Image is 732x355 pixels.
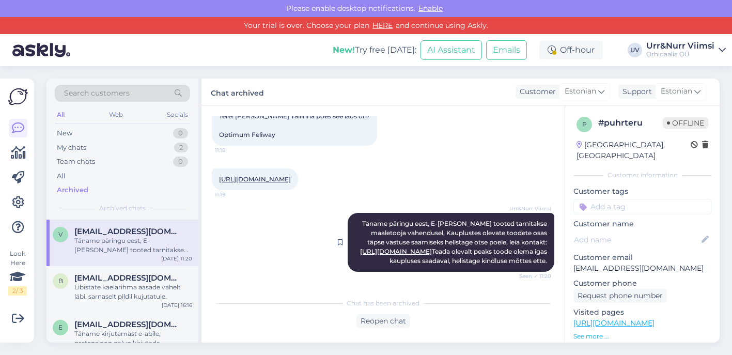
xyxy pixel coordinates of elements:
div: 2 [174,143,188,153]
span: Search customers [64,88,130,99]
p: Customer phone [573,278,711,289]
div: 2 / 3 [8,286,27,296]
div: Web [107,108,125,121]
div: Orhidaalia OÜ [646,50,714,58]
div: 0 [173,157,188,167]
div: # puhrteru [598,117,663,129]
div: Off-hour [539,41,603,59]
span: Archived chats [99,204,146,213]
div: [GEOGRAPHIC_DATA], [GEOGRAPHIC_DATA] [577,140,691,161]
a: [URL][DOMAIN_NAME] [219,175,291,183]
span: v [58,230,63,238]
div: [DATE] 16:16 [162,301,192,309]
div: Customer information [573,171,711,180]
div: New [57,128,72,138]
a: Urr&Nurr ViimsiOrhidaalia OÜ [646,42,726,58]
span: Estonian [661,86,692,97]
div: Support [618,86,652,97]
div: Täname päringu eest, E-[PERSON_NAME] tooted tarnitakse maaletooja vahendusel, Kauplustes olevate ... [74,236,192,255]
p: [EMAIL_ADDRESS][DOMAIN_NAME] [573,263,711,274]
span: b [58,277,63,285]
div: Look Here [8,249,27,296]
a: [URL][DOMAIN_NAME] [360,248,432,255]
button: Emails [486,40,527,60]
div: All [55,108,67,121]
p: See more ... [573,332,711,341]
input: Add a tag [573,199,711,214]
button: AI Assistant [420,40,482,60]
div: Team chats [57,157,95,167]
label: Chat archived [211,85,264,99]
div: Request phone number [573,289,667,303]
div: Täname kirjutamast e-abile, pretensioon palun kirjutada [EMAIL_ADDRESS][DOMAIN_NAME] ja keskonna ... [74,329,192,348]
p: Visited pages [573,307,711,318]
div: All [57,171,66,181]
span: buickenator@gmail.com [74,273,182,283]
a: HERE [369,21,396,30]
a: [URL][DOMAIN_NAME] [573,318,655,328]
div: [DATE] 11:20 [161,255,192,263]
span: eneraudi@gmail.com [74,320,182,329]
div: 0 [173,128,188,138]
div: Reopen chat [356,314,410,328]
div: Socials [165,108,190,121]
div: Archived [57,185,88,195]
div: Libistate kaelarihma aasade vahelt läbi, sarnaselt pildil kujutatule. [74,283,192,301]
span: Offline [663,117,708,129]
div: Try free [DATE]: [333,44,416,56]
span: e [58,323,63,331]
span: viktoriaskronnik@gmail.com [74,227,182,236]
span: 11:19 [215,191,254,198]
input: Add name [574,234,699,245]
div: My chats [57,143,86,153]
p: Customer name [573,219,711,229]
span: 11:18 [215,146,254,154]
div: Customer [516,86,556,97]
img: Askly Logo [8,87,28,106]
span: p [582,120,587,128]
span: Estonian [565,86,596,97]
p: Customer email [573,252,711,263]
span: Enable [415,4,446,13]
p: Customer tags [573,186,711,197]
span: Urr&Nurr Viimsi [509,205,551,212]
div: UV [628,43,642,57]
span: Chat has been archived [347,299,419,308]
span: Täname päringu eest, E-[PERSON_NAME] tooted tarnitakse maaletooja vahendusel, Kauplustes olevate ... [360,220,549,265]
span: Seen ✓ 11:20 [512,272,551,280]
b: New! [333,45,355,55]
div: Urr&Nurr Viimsi [646,42,714,50]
